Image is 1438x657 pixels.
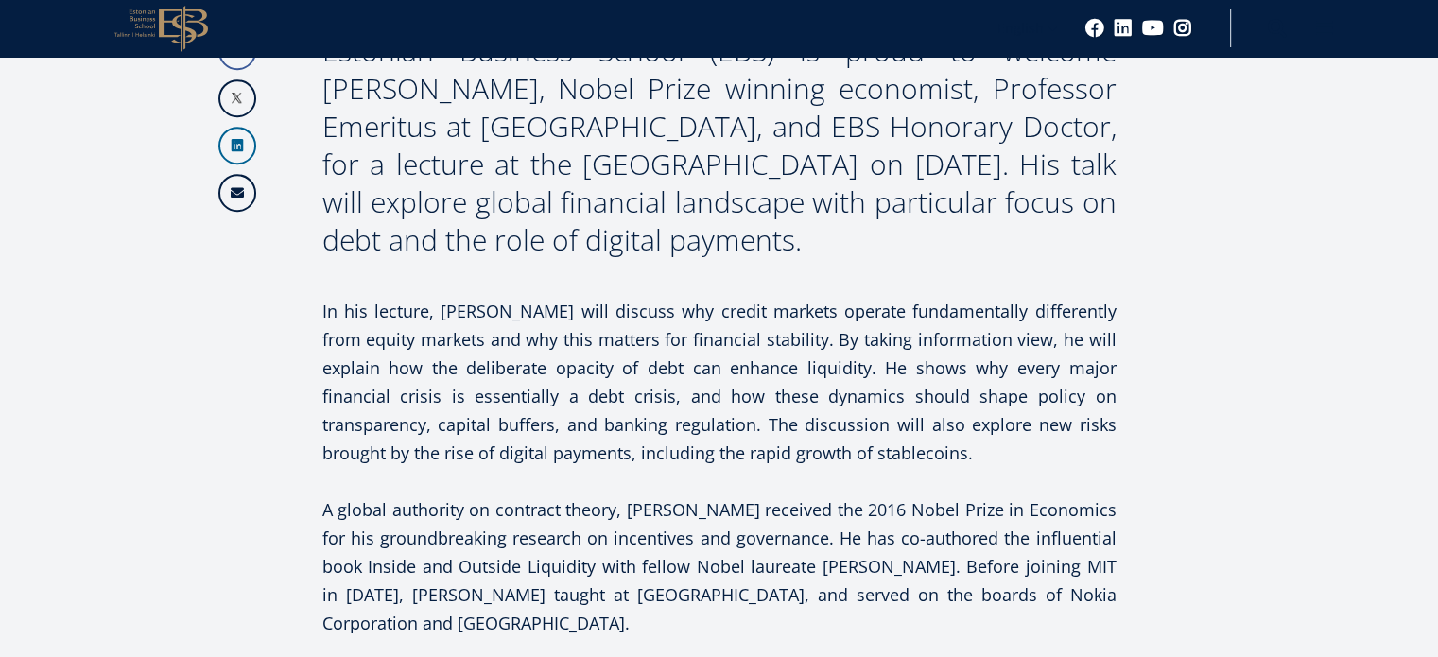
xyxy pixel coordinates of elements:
a: Youtube [1142,19,1164,38]
a: Facebook [1085,19,1104,38]
p: In his lecture, [PERSON_NAME] will discuss why credit markets operate fundamentally differently f... [322,297,1117,467]
a: Linkedin [1114,19,1133,38]
img: X [220,81,254,115]
div: Estonian Business School (EBS) is proud to welcome [PERSON_NAME], Nobel Prize winning economist, ... [322,32,1117,259]
p: A global authority on contract theory, [PERSON_NAME] received the 2016 Nobel Prize in Economics f... [322,495,1117,637]
a: Email [218,174,256,212]
a: Instagram [1173,19,1192,38]
a: Linkedin [218,127,256,164]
